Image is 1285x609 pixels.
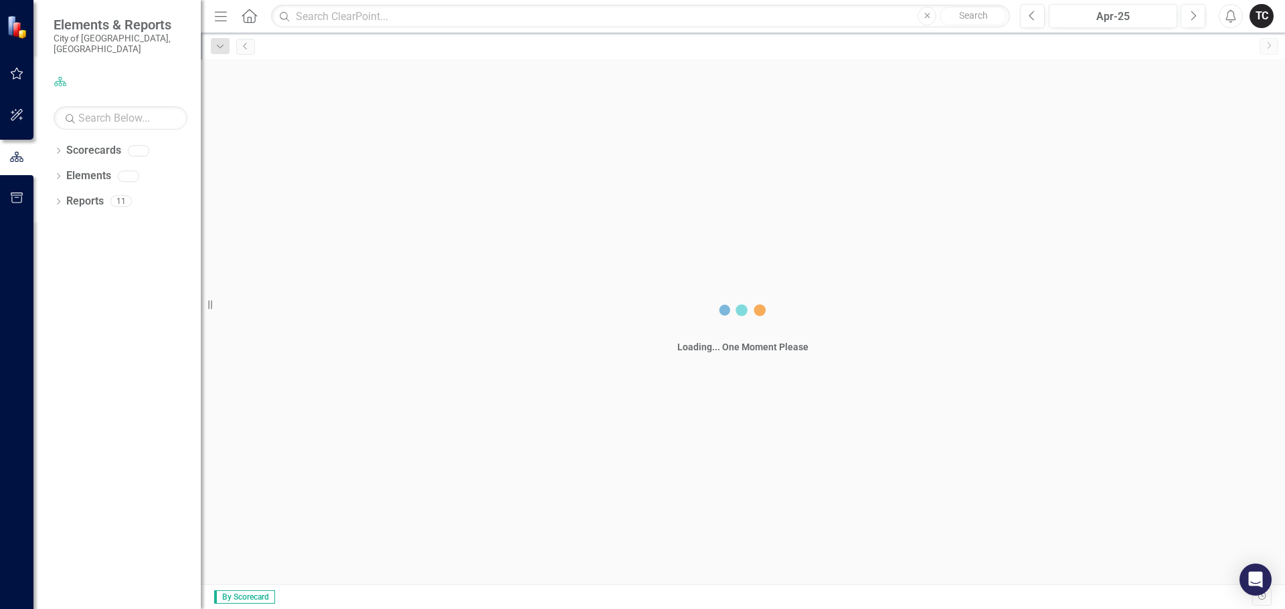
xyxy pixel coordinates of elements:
[677,340,808,354] div: Loading... One Moment Please
[1053,9,1173,25] div: Apr-25
[110,196,132,207] div: 11
[7,15,30,39] img: ClearPoint Strategy
[54,33,187,55] small: City of [GEOGRAPHIC_DATA], [GEOGRAPHIC_DATA]
[214,590,275,604] span: By Scorecard
[1049,4,1177,28] button: Apr-25
[940,7,1007,25] button: Search
[959,10,988,21] span: Search
[66,168,111,184] a: Elements
[1250,4,1274,28] button: TC
[66,194,104,209] a: Reports
[66,143,121,158] a: Scorecards
[54,106,187,130] input: Search Below...
[54,17,187,33] span: Elements & Reports
[1239,564,1272,596] div: Open Intercom Messenger
[271,5,1010,28] input: Search ClearPoint...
